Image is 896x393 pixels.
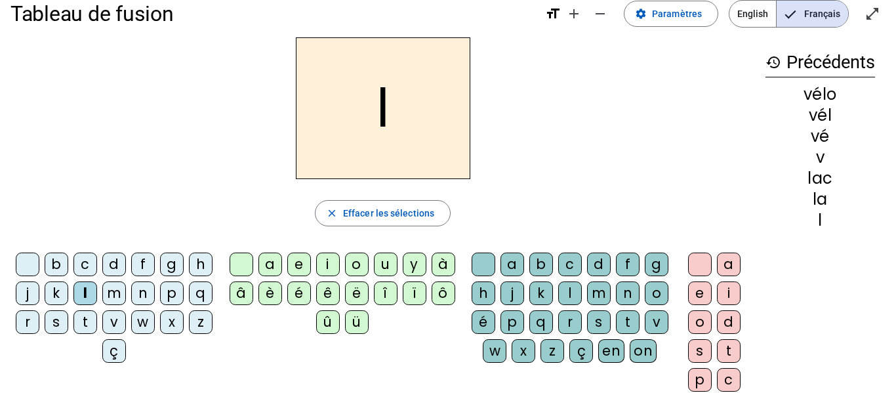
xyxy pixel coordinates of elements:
div: la [765,192,875,207]
div: c [73,253,97,276]
div: c [717,368,741,392]
div: t [616,310,640,334]
div: t [717,339,741,363]
div: y [403,253,426,276]
div: r [558,310,582,334]
div: p [500,310,524,334]
span: Effacer les sélections [343,205,434,221]
div: o [688,310,712,334]
button: Effacer les sélections [315,200,451,226]
div: é [287,281,311,305]
div: d [717,310,741,334]
div: q [529,310,553,334]
div: l [765,213,875,228]
div: u [374,253,397,276]
div: l [558,281,582,305]
mat-icon: format_size [545,6,561,22]
div: ô [432,281,455,305]
div: x [160,310,184,334]
div: k [529,281,553,305]
button: Diminuer la taille de la police [587,1,613,27]
div: û [316,310,340,334]
mat-icon: settings [635,8,647,20]
div: p [160,281,184,305]
mat-icon: add [566,6,582,22]
div: ê [316,281,340,305]
h2: l [296,37,470,179]
div: l [73,281,97,305]
div: f [616,253,640,276]
div: k [45,281,68,305]
div: vélo [765,87,875,102]
div: g [160,253,184,276]
button: Augmenter la taille de la police [561,1,587,27]
div: ï [403,281,426,305]
h3: Précédents [765,48,875,77]
div: vé [765,129,875,144]
div: n [616,281,640,305]
div: on [630,339,657,363]
div: à [432,253,455,276]
span: Paramètres [652,6,702,22]
div: h [189,253,213,276]
span: English [729,1,776,27]
div: t [73,310,97,334]
div: é [472,310,495,334]
div: lac [765,171,875,186]
div: x [512,339,535,363]
div: g [645,253,668,276]
div: z [540,339,564,363]
div: a [717,253,741,276]
div: s [45,310,68,334]
mat-icon: close [326,207,338,219]
div: n [131,281,155,305]
div: w [131,310,155,334]
div: b [529,253,553,276]
div: s [688,339,712,363]
div: c [558,253,582,276]
div: vél [765,108,875,123]
button: Paramètres [624,1,718,27]
div: v [102,310,126,334]
mat-icon: remove [592,6,608,22]
div: e [688,281,712,305]
div: z [189,310,213,334]
div: v [765,150,875,165]
div: j [16,281,39,305]
div: b [45,253,68,276]
div: ç [102,339,126,363]
div: o [645,281,668,305]
div: ç [569,339,593,363]
div: w [483,339,506,363]
button: Entrer en plein écran [859,1,886,27]
div: en [598,339,624,363]
div: i [316,253,340,276]
div: e [287,253,311,276]
div: î [374,281,397,305]
mat-icon: open_in_full [865,6,880,22]
div: ë [345,281,369,305]
div: d [102,253,126,276]
div: s [587,310,611,334]
div: a [500,253,524,276]
span: Français [777,1,848,27]
div: p [688,368,712,392]
div: v [645,310,668,334]
mat-icon: history [765,54,781,70]
div: j [500,281,524,305]
div: m [587,281,611,305]
div: i [717,281,741,305]
div: d [587,253,611,276]
div: q [189,281,213,305]
div: è [258,281,282,305]
div: m [102,281,126,305]
div: o [345,253,369,276]
div: f [131,253,155,276]
div: â [230,281,253,305]
div: ü [345,310,369,334]
div: a [258,253,282,276]
div: r [16,310,39,334]
div: h [472,281,495,305]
